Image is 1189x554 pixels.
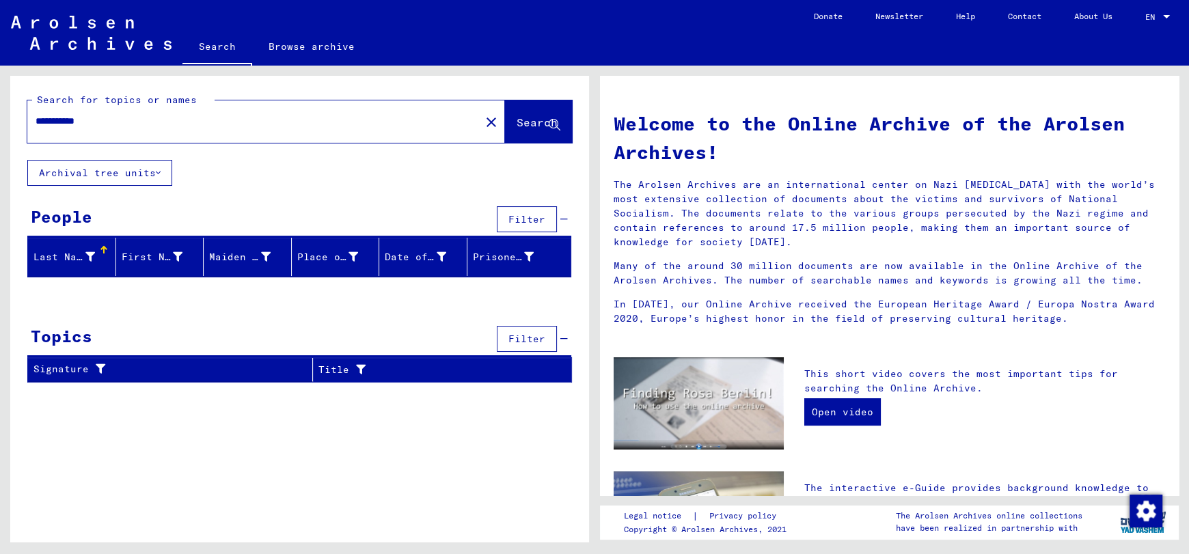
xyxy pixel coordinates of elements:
p: In [DATE], our Online Archive received the European Heritage Award / Europa Nostra Award 2020, Eu... [614,297,1165,326]
button: Filter [497,326,557,352]
img: video.jpg [614,357,784,449]
div: Maiden Name [209,246,291,268]
img: Arolsen_neg.svg [11,16,172,50]
a: Search [182,30,252,66]
img: Change consent [1130,495,1162,527]
button: Filter [497,206,557,232]
mat-header-cell: Place of Birth [292,238,380,276]
span: Search [517,115,558,129]
div: | [624,509,793,523]
div: Date of Birth [385,250,446,264]
mat-header-cell: Last Name [28,238,116,276]
button: Search [505,100,572,143]
div: Topics [31,324,92,348]
p: have been realized in partnership with [896,522,1082,534]
button: Clear [478,108,505,135]
p: This short video covers the most important tips for searching the Online Archive. [804,367,1165,396]
div: Prisoner # [473,246,555,268]
p: The interactive e-Guide provides background knowledge to help you understand the documents. It in... [804,481,1165,538]
mat-header-cell: Maiden Name [204,238,292,276]
a: Browse archive [252,30,371,63]
div: Place of Birth [297,246,379,268]
div: Last Name [33,246,115,268]
div: Prisoner # [473,250,534,264]
mat-header-cell: Prisoner # [467,238,571,276]
p: The Arolsen Archives online collections [896,510,1082,522]
p: The Arolsen Archives are an international center on Nazi [MEDICAL_DATA] with the world’s most ext... [614,178,1165,249]
button: Archival tree units [27,160,172,186]
div: First Name [122,246,204,268]
span: Filter [508,213,545,225]
div: Title [318,363,538,377]
h1: Welcome to the Online Archive of the Arolsen Archives! [614,109,1165,167]
div: Maiden Name [209,250,271,264]
a: Privacy policy [698,509,793,523]
mat-header-cell: First Name [116,238,204,276]
div: Place of Birth [297,250,359,264]
a: Open video [804,398,881,426]
p: Many of the around 30 million documents are now available in the Online Archive of the Arolsen Ar... [614,259,1165,288]
div: Date of Birth [385,246,467,268]
mat-label: Search for topics or names [37,94,197,106]
div: Last Name [33,250,95,264]
div: People [31,204,92,229]
a: Legal notice [624,509,692,523]
p: Copyright © Arolsen Archives, 2021 [624,523,793,536]
img: yv_logo.png [1117,505,1168,539]
div: First Name [122,250,183,264]
span: Filter [508,333,545,345]
div: Signature [33,362,295,376]
mat-icon: close [483,114,500,130]
mat-header-cell: Date of Birth [379,238,467,276]
div: Signature [33,359,312,380]
span: EN [1145,12,1160,22]
div: Title [318,359,555,380]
